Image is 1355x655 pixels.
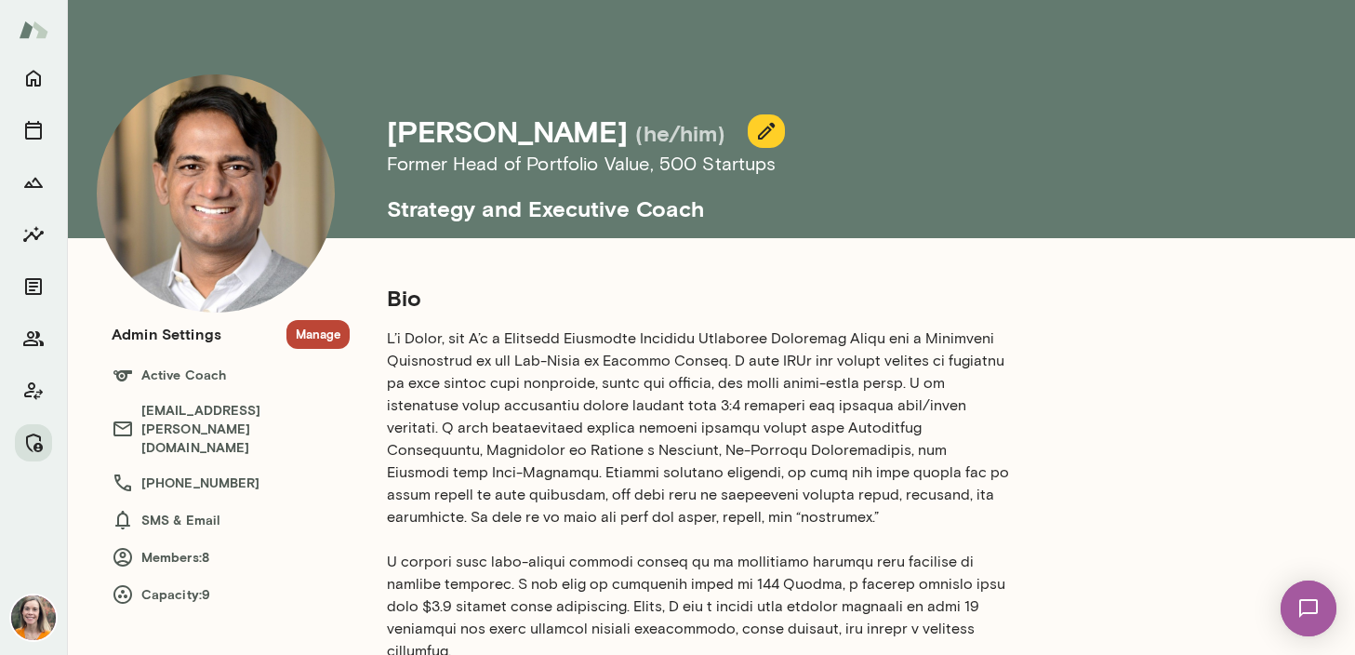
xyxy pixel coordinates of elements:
button: Insights [15,216,52,253]
h6: Active Coach [112,364,350,386]
h5: Bio [387,283,1012,313]
img: Carrie Kelly [11,595,56,640]
h4: [PERSON_NAME] [387,114,628,149]
h6: Admin Settings [112,323,221,345]
button: Sessions [15,112,52,149]
img: Vijay Rajendran [97,74,335,313]
button: Client app [15,372,52,409]
button: Growth Plan [15,164,52,201]
h6: Members: 8 [112,546,350,568]
h5: (he/him) [635,118,725,148]
button: Home [15,60,52,97]
button: Manage [286,320,350,349]
h6: [PHONE_NUMBER] [112,472,350,494]
h6: [EMAIL_ADDRESS][PERSON_NAME][DOMAIN_NAME] [112,401,350,457]
img: Mento [19,12,48,47]
h5: Strategy and Executive Coach [387,179,1190,223]
button: Members [15,320,52,357]
h6: Former Head of Portfolio Value , 500 Startups [387,149,1190,179]
h6: Capacity: 9 [112,583,350,606]
button: Manage [15,424,52,461]
button: Documents [15,268,52,305]
h6: SMS & Email [112,509,350,531]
